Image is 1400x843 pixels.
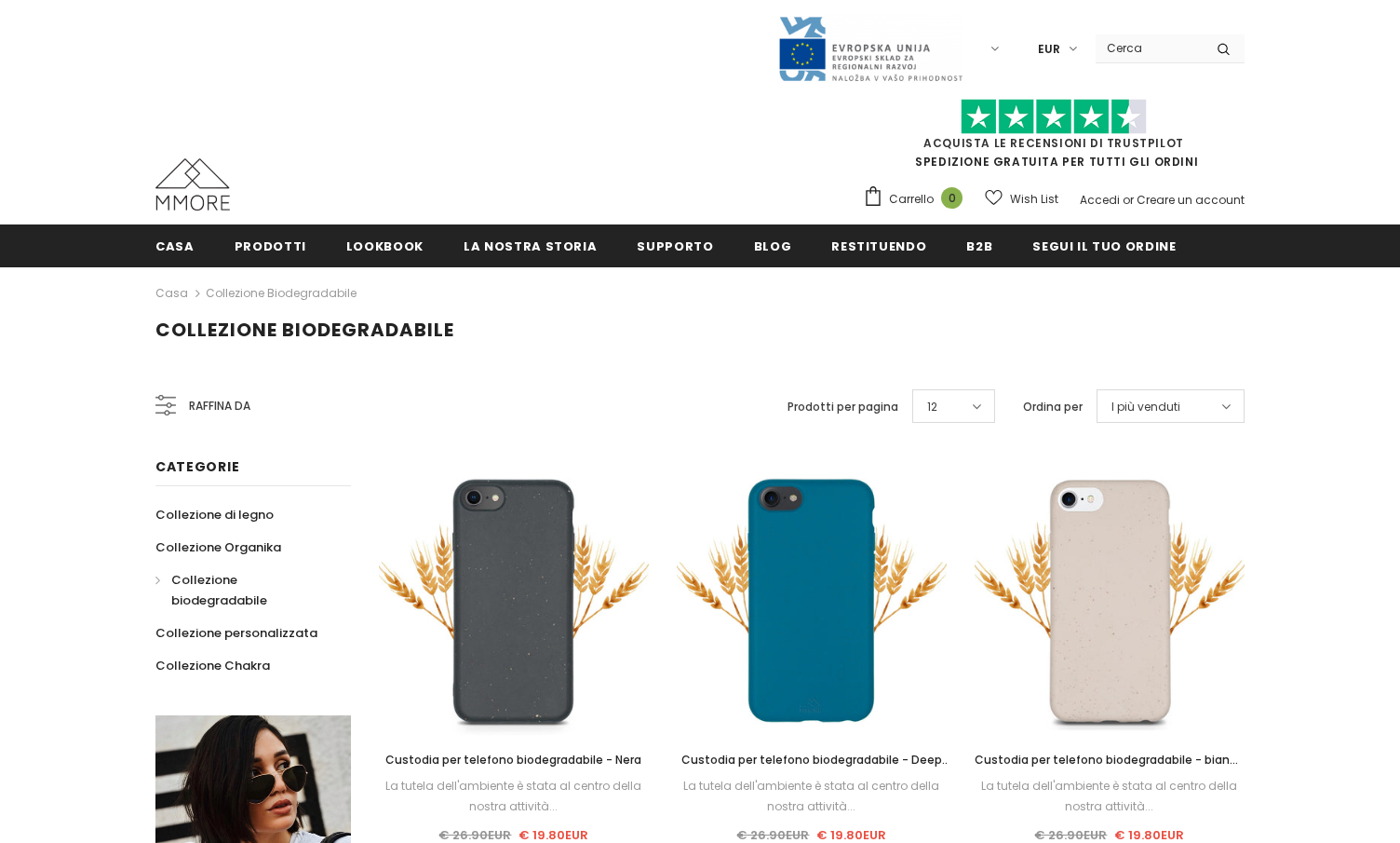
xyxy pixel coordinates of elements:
span: Collezione biodegradabile [171,571,267,609]
a: Lookbook [346,224,424,266]
a: Restituendo [831,224,926,266]
a: Creare un account [1137,192,1245,208]
label: Prodotti per pagina [787,398,898,416]
div: La tutela dell'ambiente è stata al centro della nostra attività... [975,776,1245,817]
a: Prodotti [235,224,306,266]
a: Collezione biodegradabile [206,285,357,301]
span: 0 [941,187,962,209]
a: La nostra storia [464,224,597,266]
span: SPEDIZIONE GRATUITA PER TUTTI GLI ORDINI [863,107,1245,170]
span: Wish List [1010,190,1058,209]
span: Prodotti [235,238,306,255]
span: Categorie [155,457,239,476]
a: Segui il tuo ordine [1032,224,1176,266]
span: Collezione di legno [155,506,274,523]
a: supporto [637,224,713,266]
span: Restituendo [831,238,926,255]
span: 12 [927,398,937,416]
a: Wish List [985,183,1058,215]
img: Casi MMORE [155,158,230,211]
a: Custodia per telefono biodegradabile - Deep Sea Blue [677,750,947,770]
img: Fidati di Pilot Stars [961,99,1147,135]
a: Collezione di legno [155,498,274,531]
a: Casa [155,282,188,305]
span: EUR [1038,40,1060,59]
span: Raffina da [189,396,250,416]
span: Carrello [889,190,934,209]
div: La tutela dell'ambiente è stata al centro della nostra attività... [379,776,649,817]
div: La tutela dell'ambiente è stata al centro della nostra attività... [677,776,947,817]
span: Custodia per telefono biodegradabile - Nera [385,752,641,768]
span: Segui il tuo ordine [1032,238,1176,255]
span: Lookbook [346,238,424,255]
span: Collezione Chakra [155,657,270,674]
span: Custodia per telefono biodegradabile - bianco naturale [975,752,1244,788]
span: La nostra storia [464,238,597,255]
span: B2B [966,238,992,255]
a: B2B [966,224,992,266]
label: Ordina per [1023,398,1083,416]
a: Custodia per telefono biodegradabile - bianco naturale [975,750,1245,770]
a: Collezione Organika [155,531,281,564]
a: Collezione biodegradabile [155,564,330,617]
span: Custodia per telefono biodegradabile - Deep Sea Blue [681,752,950,788]
a: Javni Razpis [777,40,963,56]
a: Carrello 0 [863,185,972,213]
a: Accedi [1080,192,1120,208]
span: Collezione personalizzata [155,624,317,642]
span: or [1123,192,1134,208]
span: Collezione biodegradabile [155,317,454,343]
span: Collezione Organika [155,538,281,556]
input: Search Site [1096,34,1203,61]
a: Collezione personalizzata [155,617,317,649]
span: Blog [754,238,792,255]
a: Acquista le recensioni di TrustPilot [923,135,1184,151]
a: Custodia per telefono biodegradabile - Nera [379,750,649,770]
a: Casa [155,224,195,266]
a: Collezione Chakra [155,649,270,682]
span: Casa [155,238,195,255]
span: I più venduti [1111,398,1180,416]
img: Javni Razpis [777,15,963,83]
a: Blog [754,224,792,266]
span: supporto [637,238,713,255]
